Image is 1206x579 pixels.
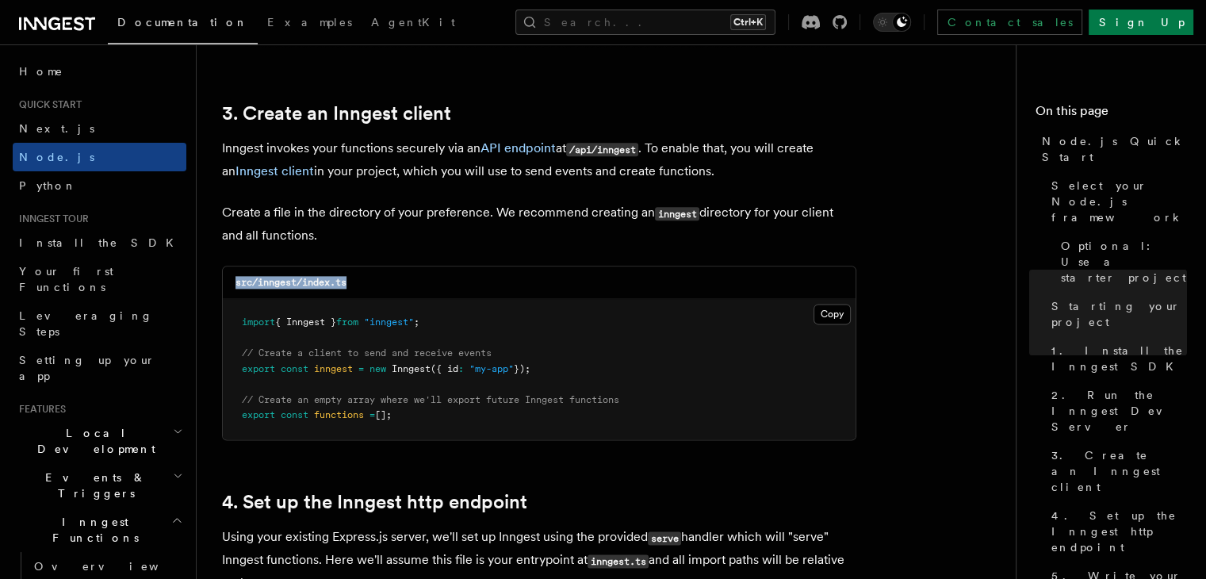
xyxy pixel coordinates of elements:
span: 1. Install the Inngest SDK [1051,343,1187,374]
span: Optional: Use a starter project [1061,238,1187,286]
a: Your first Functions [13,257,186,301]
span: AgentKit [371,16,455,29]
span: = [358,363,364,374]
span: inngest [314,363,353,374]
span: functions [314,409,364,420]
button: Inngest Functions [13,508,186,552]
span: import [242,316,275,328]
a: Select your Node.js framework [1045,171,1187,232]
a: Leveraging Steps [13,301,186,346]
span: export [242,363,275,374]
span: Examples [267,16,352,29]
span: }); [514,363,530,374]
span: Setting up your app [19,354,155,382]
span: 4. Set up the Inngest http endpoint [1051,508,1187,555]
span: = [369,409,375,420]
a: Node.js [13,143,186,171]
span: // Create a client to send and receive events [242,347,492,359]
span: Overview [34,560,197,573]
span: Inngest [392,363,431,374]
a: Starting your project [1045,292,1187,336]
span: Quick start [13,98,82,111]
code: /api/inngest [566,143,638,156]
span: Inngest Functions [13,514,171,546]
code: inngest.ts [588,554,649,568]
button: Copy [814,304,851,324]
a: 4. Set up the Inngest http endpoint [1045,501,1187,562]
span: 2. Run the Inngest Dev Server [1051,387,1187,435]
kbd: Ctrl+K [730,14,766,30]
code: inngest [655,207,699,220]
span: Select your Node.js framework [1051,178,1187,225]
a: AgentKit [362,5,465,43]
span: Next.js [19,122,94,135]
span: Documentation [117,16,248,29]
span: Events & Triggers [13,470,173,501]
span: Node.js Quick Start [1042,133,1187,165]
a: API endpoint [480,140,556,155]
span: : [458,363,464,374]
button: Events & Triggers [13,463,186,508]
a: 1. Install the Inngest SDK [1045,336,1187,381]
a: 3. Create an Inngest client [1045,441,1187,501]
p: Inngest invokes your functions securely via an at . To enable that, you will create an in your pr... [222,137,856,182]
span: Inngest tour [13,213,89,225]
a: 3. Create an Inngest client [222,102,451,125]
a: Install the SDK [13,228,186,257]
a: Inngest client [235,163,314,178]
a: 4. Set up the Inngest http endpoint [222,491,527,513]
code: src/inngest/index.ts [235,277,346,288]
span: export [242,409,275,420]
a: Optional: Use a starter project [1055,232,1187,292]
a: Python [13,171,186,200]
span: ; [414,316,419,328]
span: "my-app" [469,363,514,374]
span: ({ id [431,363,458,374]
button: Local Development [13,419,186,463]
span: from [336,316,358,328]
span: 3. Create an Inngest client [1051,447,1187,495]
a: Home [13,57,186,86]
span: const [281,409,308,420]
code: serve [648,531,681,545]
span: Python [19,179,77,192]
span: Features [13,403,66,416]
span: const [281,363,308,374]
span: new [369,363,386,374]
a: Sign Up [1089,10,1193,35]
a: Setting up your app [13,346,186,390]
a: Contact sales [937,10,1082,35]
button: Toggle dark mode [873,13,911,32]
span: Your first Functions [19,265,113,293]
a: Next.js [13,114,186,143]
span: Leveraging Steps [19,309,153,338]
span: { Inngest } [275,316,336,328]
a: Node.js Quick Start [1036,127,1187,171]
span: Local Development [13,425,173,457]
a: Examples [258,5,362,43]
span: Starting your project [1051,298,1187,330]
button: Search...Ctrl+K [515,10,775,35]
span: Install the SDK [19,236,183,249]
a: Documentation [108,5,258,44]
p: Create a file in the directory of your preference. We recommend creating an directory for your cl... [222,201,856,247]
span: Node.js [19,151,94,163]
span: "inngest" [364,316,414,328]
a: 2. Run the Inngest Dev Server [1045,381,1187,441]
span: // Create an empty array where we'll export future Inngest functions [242,394,619,405]
span: []; [375,409,392,420]
h4: On this page [1036,102,1187,127]
span: Home [19,63,63,79]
